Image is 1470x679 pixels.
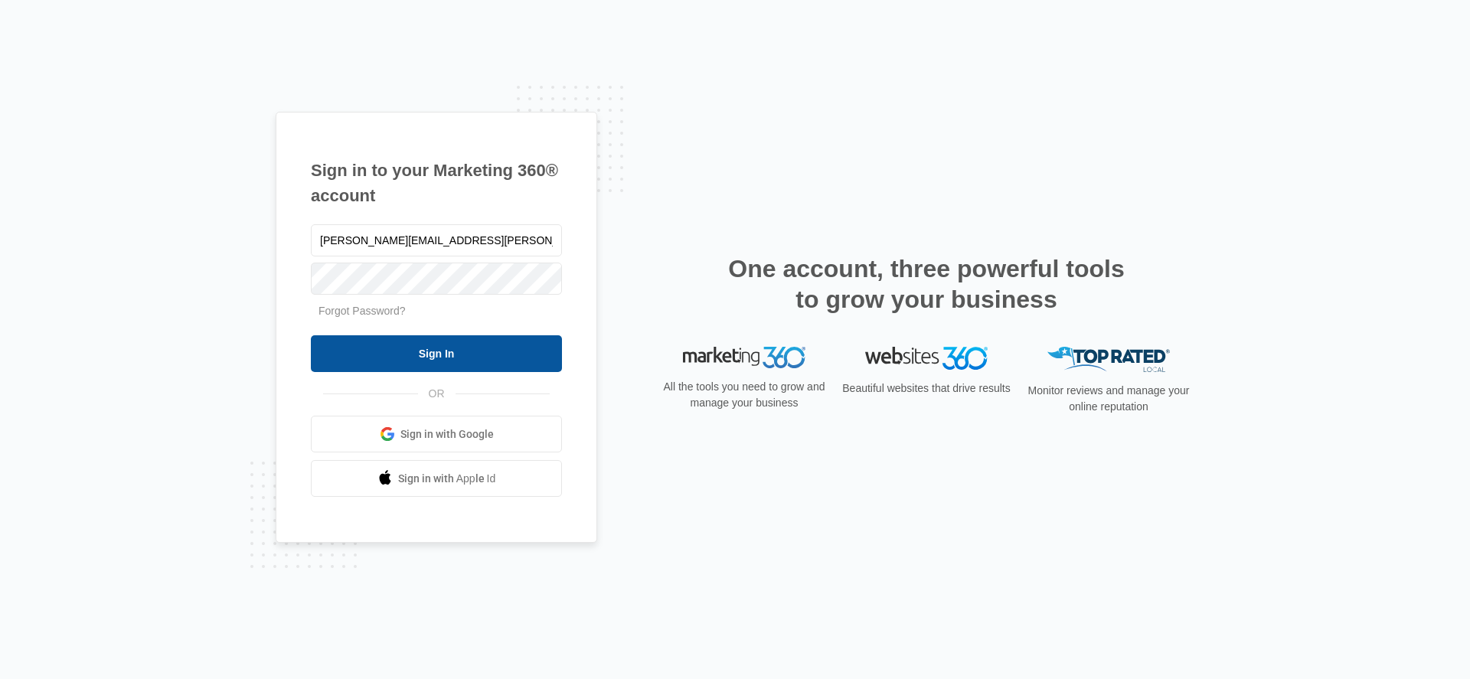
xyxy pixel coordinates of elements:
p: Beautiful websites that drive results [841,380,1012,397]
span: Sign in with Google [400,426,494,442]
p: Monitor reviews and manage your online reputation [1023,383,1194,415]
span: Sign in with Apple Id [398,471,496,487]
img: Marketing 360 [683,347,805,368]
h1: Sign in to your Marketing 360® account [311,158,562,208]
h2: One account, three powerful tools to grow your business [724,253,1129,315]
input: Email [311,224,562,256]
p: All the tools you need to grow and manage your business [658,379,830,411]
input: Sign In [311,335,562,372]
a: Sign in with Google [311,416,562,452]
a: Forgot Password? [318,305,406,317]
span: OR [418,386,456,402]
img: Websites 360 [865,347,988,369]
img: Top Rated Local [1047,347,1170,372]
a: Sign in with Apple Id [311,460,562,497]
